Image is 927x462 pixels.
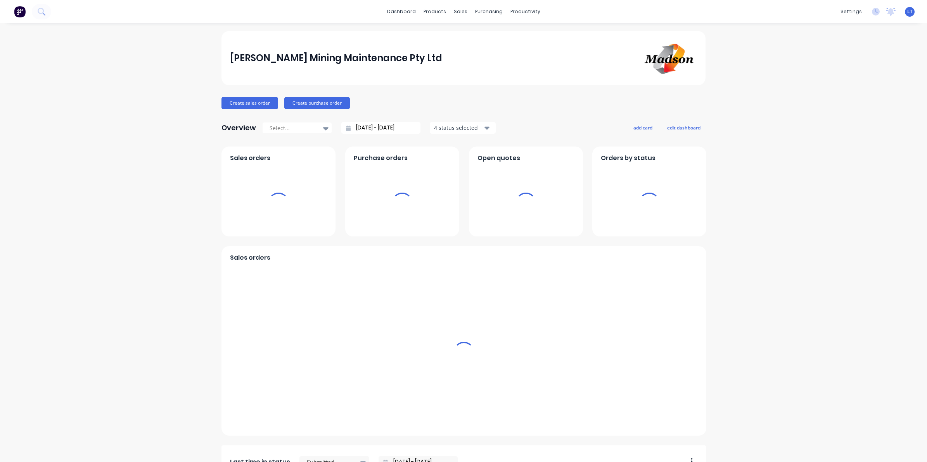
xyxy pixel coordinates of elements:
div: [PERSON_NAME] Mining Maintenance Pty Ltd [230,50,442,66]
span: Purchase orders [354,153,408,163]
button: add card [628,122,657,133]
div: purchasing [471,6,507,17]
button: Create purchase order [284,97,350,109]
div: sales [450,6,471,17]
span: Orders by status [601,153,655,163]
span: Sales orders [230,253,270,262]
div: products [420,6,450,17]
div: productivity [507,6,544,17]
img: Madson Mining Maintenance Pty Ltd [643,40,697,76]
div: settings [837,6,866,17]
div: Overview [221,120,256,136]
span: Open quotes [477,153,520,163]
a: dashboard [383,6,420,17]
span: Sales orders [230,153,270,163]
button: Create sales order [221,97,278,109]
span: LT [907,8,913,15]
button: 4 status selected [430,122,496,134]
img: Factory [14,6,26,17]
button: edit dashboard [662,122,706,133]
div: 4 status selected [434,124,483,132]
